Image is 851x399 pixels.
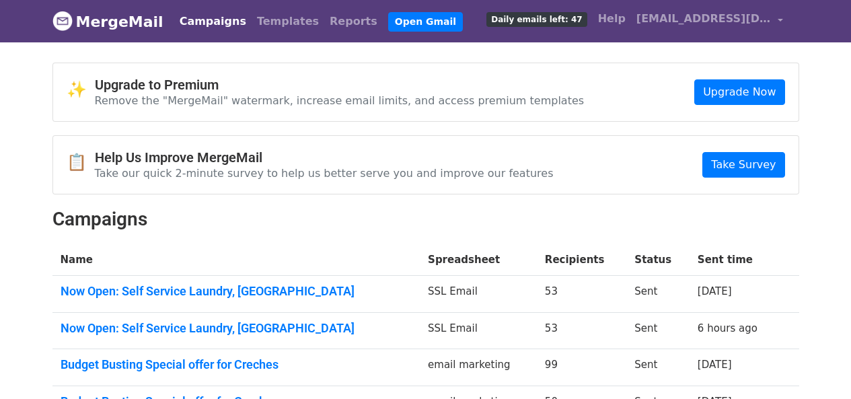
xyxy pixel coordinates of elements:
a: Templates [252,8,324,35]
td: email marketing [420,349,537,386]
th: Recipients [537,244,626,276]
a: Daily emails left: 47 [481,5,592,32]
td: Sent [626,349,690,386]
a: Reports [324,8,383,35]
span: Daily emails left: 47 [486,12,587,27]
p: Remove the "MergeMail" watermark, increase email limits, and access premium templates [95,94,585,108]
td: Sent [626,276,690,313]
a: Campaigns [174,8,252,35]
th: Status [626,244,690,276]
a: MergeMail [52,7,163,36]
a: [DATE] [698,359,732,371]
a: Help [593,5,631,32]
a: Take Survey [702,152,784,178]
a: [DATE] [698,285,732,297]
td: 53 [537,276,626,313]
img: MergeMail logo [52,11,73,31]
a: 6 hours ago [698,322,757,334]
span: 📋 [67,153,95,172]
a: [EMAIL_ADDRESS][DOMAIN_NAME] [631,5,788,37]
h4: Upgrade to Premium [95,77,585,93]
th: Spreadsheet [420,244,537,276]
span: ✨ [67,80,95,100]
a: Budget Busting Special offer for Creches [61,357,412,372]
td: 99 [537,349,626,386]
a: Upgrade Now [694,79,784,105]
a: Now Open: Self Service Laundry, [GEOGRAPHIC_DATA] [61,321,412,336]
a: Open Gmail [388,12,463,32]
h4: Help Us Improve MergeMail [95,149,554,166]
span: [EMAIL_ADDRESS][DOMAIN_NAME] [636,11,771,27]
td: Sent [626,312,690,349]
th: Name [52,244,420,276]
td: SSL Email [420,312,537,349]
h2: Campaigns [52,208,799,231]
a: Now Open: Self Service Laundry, [GEOGRAPHIC_DATA] [61,284,412,299]
td: 53 [537,312,626,349]
td: SSL Email [420,276,537,313]
p: Take our quick 2-minute survey to help us better serve you and improve our features [95,166,554,180]
th: Sent time [690,244,780,276]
